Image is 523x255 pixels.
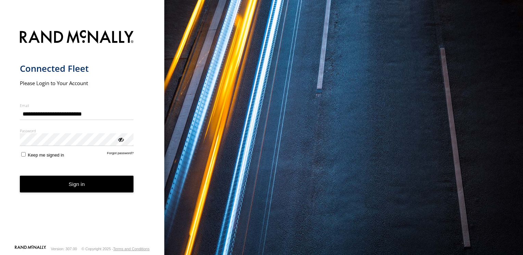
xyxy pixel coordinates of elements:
[15,245,46,252] a: Visit our Website
[21,152,26,157] input: Keep me signed in
[20,26,145,245] form: main
[20,80,134,86] h2: Please Login to Your Account
[107,151,134,158] a: Forgot password?
[51,247,77,251] div: Version: 307.00
[20,29,134,46] img: Rand McNally
[28,152,64,158] span: Keep me signed in
[81,247,150,251] div: © Copyright 2025 -
[117,136,124,143] div: ViewPassword
[20,103,134,108] label: Email
[20,63,134,74] h1: Connected Fleet
[20,176,134,192] button: Sign in
[20,128,134,133] label: Password
[113,247,150,251] a: Terms and Conditions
